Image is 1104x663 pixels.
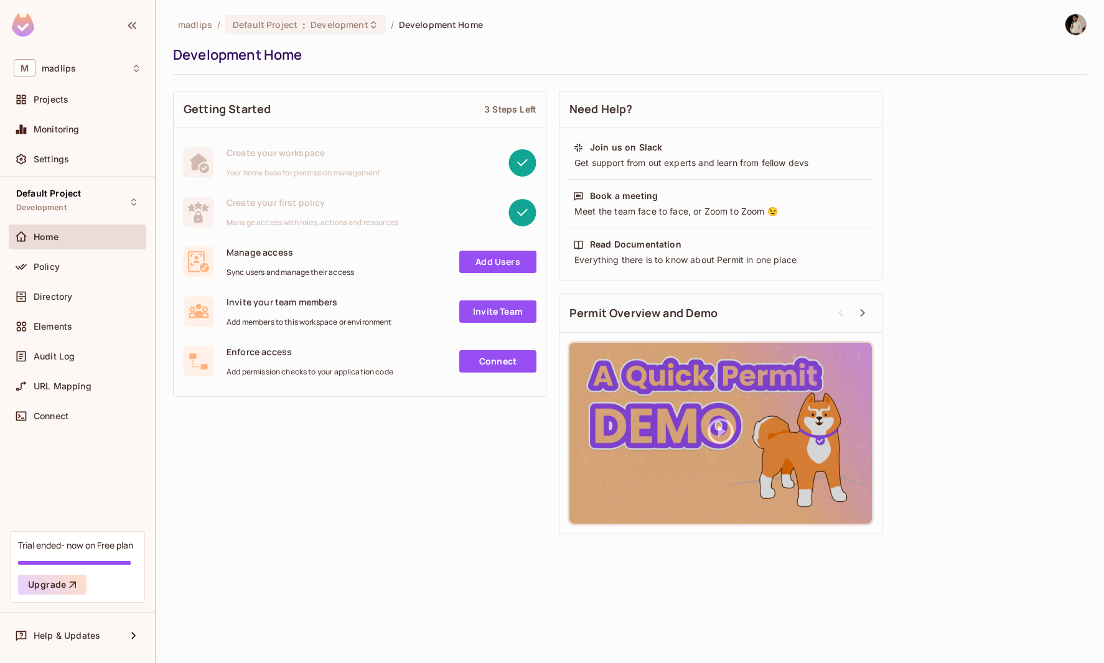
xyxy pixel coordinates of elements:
[227,218,398,228] span: Manage access with roles, actions and resources
[573,205,868,218] div: Meet the team face to face, or Zoom to Zoom 😉
[227,147,380,159] span: Create your workspace
[227,317,392,327] span: Add members to this workspace or environment
[184,101,271,117] span: Getting Started
[484,103,536,115] div: 3 Steps Left
[233,19,297,30] span: Default Project
[16,203,67,213] span: Development
[34,292,72,302] span: Directory
[569,101,633,117] span: Need Help?
[399,19,483,30] span: Development Home
[569,305,718,321] span: Permit Overview and Demo
[391,19,394,30] li: /
[16,188,81,198] span: Default Project
[34,232,59,242] span: Home
[178,19,212,30] span: the active workspace
[18,575,87,595] button: Upgrade
[227,197,398,208] span: Create your first policy
[227,296,392,308] span: Invite your team members
[573,157,868,169] div: Get support from out experts and learn from fellow devs
[590,141,662,154] div: Join us on Slack
[459,300,536,323] a: Invite Team
[34,631,100,641] span: Help & Updates
[173,45,1080,64] div: Development Home
[217,19,220,30] li: /
[12,14,34,37] img: SReyMgAAAABJRU5ErkJggg==
[302,20,306,30] span: :
[573,254,868,266] div: Everything there is to know about Permit in one place
[459,350,536,373] a: Connect
[34,381,91,391] span: URL Mapping
[34,154,69,164] span: Settings
[34,95,68,104] span: Projects
[34,322,72,331] span: Elements
[227,367,393,377] span: Add permission checks to your application code
[34,262,60,272] span: Policy
[42,63,76,73] span: Workspace: madlips
[590,238,681,251] div: Read Documentation
[227,346,393,358] span: Enforce access
[590,190,658,202] div: Book a meeting
[227,267,354,277] span: Sync users and manage their access
[18,539,133,551] div: Trial ended- now on Free plan
[311,19,368,30] span: Development
[34,411,68,421] span: Connect
[34,351,75,361] span: Audit Log
[227,246,354,258] span: Manage access
[1065,14,1086,35] img: Rizki Nabil Aufa
[227,168,380,178] span: Your home base for permission management
[14,59,35,77] span: M
[34,124,80,134] span: Monitoring
[459,251,536,273] a: Add Users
